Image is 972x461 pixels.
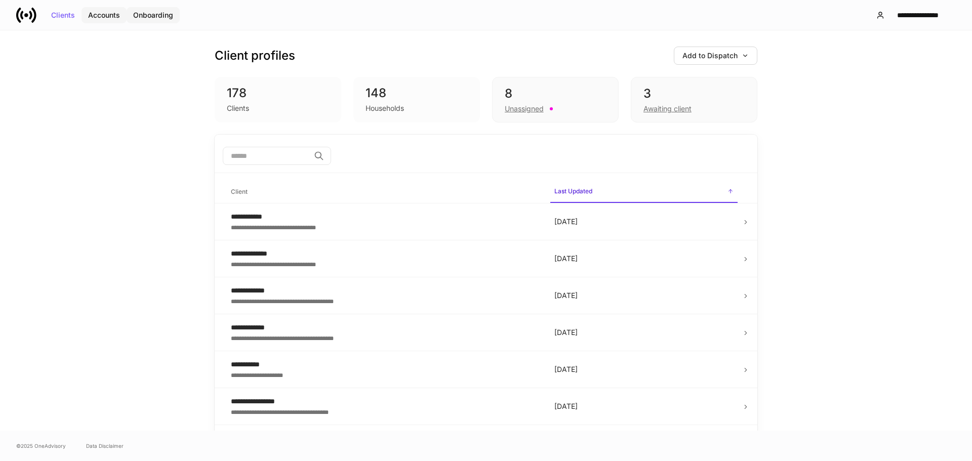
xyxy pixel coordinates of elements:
[492,77,619,122] div: 8Unassigned
[554,186,592,196] h6: Last Updated
[215,48,295,64] h3: Client profiles
[86,442,124,450] a: Data Disclaimer
[554,327,734,338] p: [DATE]
[550,181,738,203] span: Last Updated
[366,103,404,113] div: Households
[16,442,66,450] span: © 2025 OneAdvisory
[554,290,734,301] p: [DATE]
[643,104,692,114] div: Awaiting client
[51,12,75,19] div: Clients
[554,401,734,411] p: [DATE]
[554,217,734,227] p: [DATE]
[505,86,606,102] div: 8
[554,254,734,264] p: [DATE]
[227,182,542,202] span: Client
[88,12,120,19] div: Accounts
[45,7,82,23] button: Clients
[227,103,249,113] div: Clients
[682,52,749,59] div: Add to Dispatch
[674,47,757,65] button: Add to Dispatch
[227,85,329,101] div: 178
[631,77,757,122] div: 3Awaiting client
[554,364,734,374] p: [DATE]
[366,85,468,101] div: 148
[231,187,248,196] h6: Client
[133,12,173,19] div: Onboarding
[127,7,180,23] button: Onboarding
[643,86,745,102] div: 3
[82,7,127,23] button: Accounts
[505,104,544,114] div: Unassigned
